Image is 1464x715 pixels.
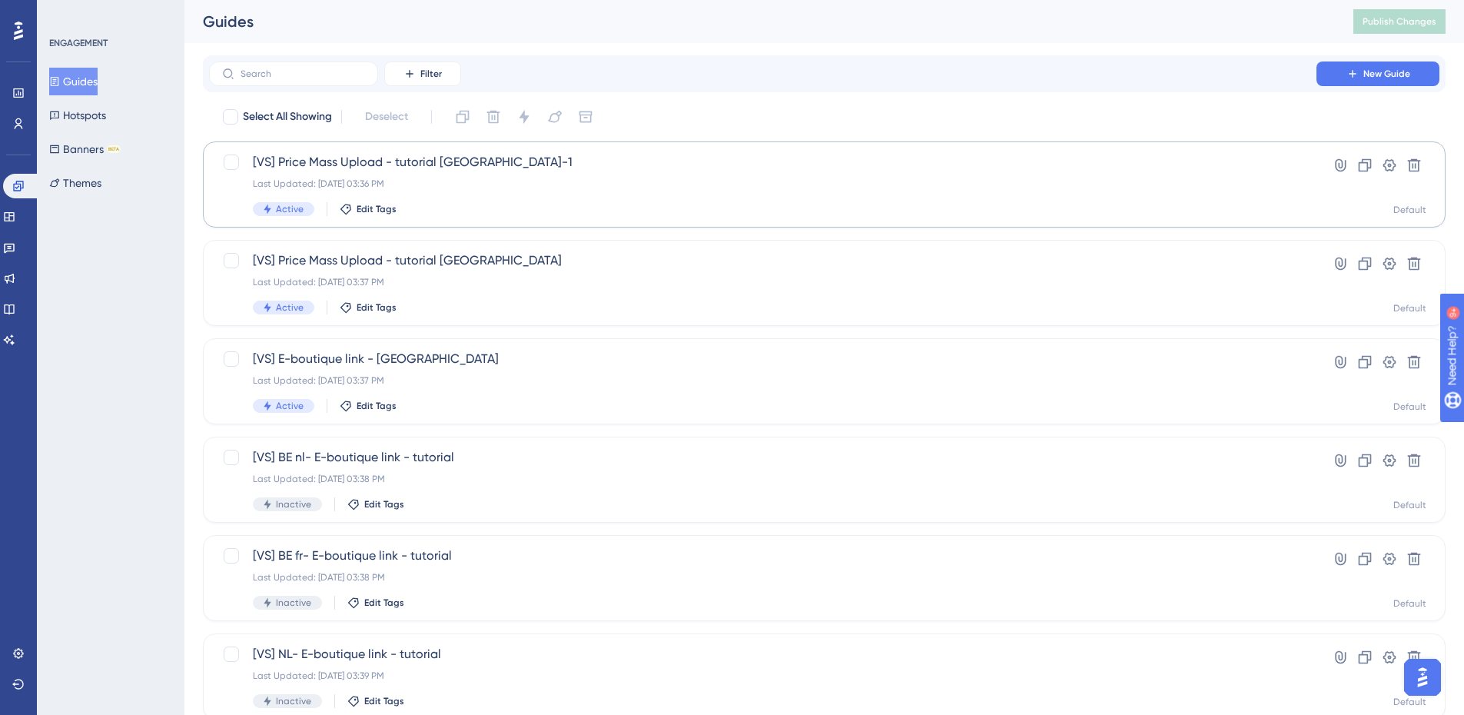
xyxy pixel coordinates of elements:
[347,498,404,510] button: Edit Tags
[347,597,404,609] button: Edit Tags
[1393,696,1426,708] div: Default
[49,37,108,49] div: ENGAGEMENT
[105,8,114,20] div: 9+
[1393,597,1426,610] div: Default
[1393,204,1426,216] div: Default
[253,374,1273,387] div: Last Updated: [DATE] 03:37 PM
[351,103,422,131] button: Deselect
[253,473,1273,485] div: Last Updated: [DATE] 03:38 PM
[357,400,397,412] span: Edit Tags
[1393,302,1426,314] div: Default
[253,571,1273,584] div: Last Updated: [DATE] 03:38 PM
[241,68,365,79] input: Search
[340,301,397,314] button: Edit Tags
[357,301,397,314] span: Edit Tags
[1393,499,1426,511] div: Default
[364,597,404,609] span: Edit Tags
[253,670,1273,682] div: Last Updated: [DATE] 03:39 PM
[253,547,1273,565] span: [VS] BE fr- E-boutique link - tutorial
[49,135,121,163] button: BannersBETA
[49,68,98,95] button: Guides
[203,11,1315,32] div: Guides
[1363,15,1436,28] span: Publish Changes
[253,276,1273,288] div: Last Updated: [DATE] 03:37 PM
[243,108,332,126] span: Select All Showing
[253,350,1273,368] span: [VS] E-boutique link - [GEOGRAPHIC_DATA]
[49,101,106,129] button: Hotspots
[1316,62,1439,86] button: New Guide
[364,498,404,510] span: Edit Tags
[1393,401,1426,413] div: Default
[253,153,1273,171] span: [VS] Price Mass Upload - tutorial [GEOGRAPHIC_DATA]-1
[1363,68,1410,80] span: New Guide
[1353,9,1446,34] button: Publish Changes
[276,695,311,707] span: Inactive
[340,400,397,412] button: Edit Tags
[276,597,311,609] span: Inactive
[347,695,404,707] button: Edit Tags
[253,178,1273,190] div: Last Updated: [DATE] 03:36 PM
[107,145,121,153] div: BETA
[276,498,311,510] span: Inactive
[1399,654,1446,700] iframe: UserGuiding AI Assistant Launcher
[420,68,442,80] span: Filter
[364,695,404,707] span: Edit Tags
[276,400,304,412] span: Active
[365,108,408,126] span: Deselect
[384,62,461,86] button: Filter
[340,203,397,215] button: Edit Tags
[276,203,304,215] span: Active
[36,4,96,22] span: Need Help?
[357,203,397,215] span: Edit Tags
[253,448,1273,467] span: [VS] BE nl- E-boutique link - tutorial
[253,645,1273,663] span: [VS] NL- E-boutique link - tutorial
[276,301,304,314] span: Active
[253,251,1273,270] span: [VS] Price Mass Upload - tutorial [GEOGRAPHIC_DATA]
[49,169,101,197] button: Themes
